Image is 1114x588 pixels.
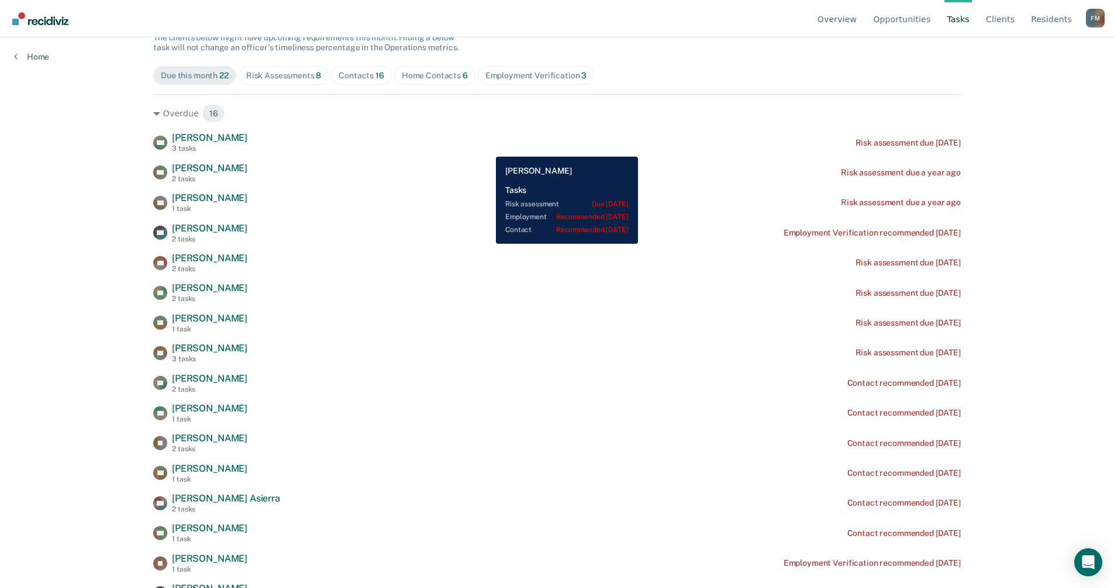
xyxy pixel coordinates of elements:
div: Risk assessment due [DATE] [856,318,961,328]
span: 22 [219,71,229,80]
div: 2 tasks [172,445,247,453]
span: 3 [581,71,587,80]
div: 2 tasks [172,175,247,183]
span: [PERSON_NAME] [172,192,247,203]
span: [PERSON_NAME] [172,223,247,234]
div: Contact recommended [DATE] [847,378,961,388]
span: 8 [316,71,321,80]
span: 16 [202,104,226,123]
div: Risk assessment due [DATE] [856,348,961,358]
div: Open Intercom Messenger [1074,548,1102,576]
div: Contact recommended [DATE] [847,468,961,478]
div: 1 task [172,325,247,333]
div: Risk assessment due [DATE] [856,258,961,268]
div: 2 tasks [172,295,247,303]
span: [PERSON_NAME] [172,553,247,564]
span: [PERSON_NAME] Asierra [172,493,280,504]
div: Overdue 16 [153,104,961,123]
div: Risk assessment due [DATE] [856,138,961,148]
div: 1 task [172,415,247,423]
span: 6 [463,71,468,80]
div: 1 task [172,475,247,483]
span: [PERSON_NAME] [172,132,247,143]
span: [PERSON_NAME] [172,403,247,414]
div: 3 tasks [172,355,247,363]
span: The clients below might have upcoming requirements this month. Hiding a below task will not chang... [153,33,459,52]
div: F M [1086,9,1105,27]
div: Employment Verification recommended [DATE] [784,228,961,238]
span: [PERSON_NAME] [172,463,247,474]
div: Contact recommended [DATE] [847,438,961,448]
span: [PERSON_NAME] [172,433,247,444]
div: 2 tasks [172,235,247,243]
div: Contact recommended [DATE] [847,528,961,538]
span: 16 [375,71,384,80]
span: [PERSON_NAME] [172,313,247,324]
div: 1 task [172,565,247,573]
div: Contact recommended [DATE] [847,408,961,418]
div: Contacts [339,71,384,81]
div: Employment Verification recommended [DATE] [784,558,961,568]
div: Home Contacts [402,71,468,81]
div: Contact recommended [DATE] [847,498,961,508]
div: Risk assessment due a year ago [841,198,961,207]
div: Due this month [161,71,229,81]
span: [PERSON_NAME] [172,343,247,354]
div: 3 tasks [172,144,247,153]
div: 1 task [172,205,247,213]
img: Recidiviz [12,12,68,25]
button: Profile dropdown button [1086,9,1105,27]
div: 2 tasks [172,505,280,513]
a: Home [14,51,49,62]
div: Risk assessment due [DATE] [856,288,961,298]
span: [PERSON_NAME] [172,373,247,384]
span: [PERSON_NAME] [172,523,247,534]
span: [PERSON_NAME] [172,253,247,264]
div: 2 tasks [172,265,247,273]
div: Risk assessment due a year ago [841,168,961,178]
div: Employment Verification [485,71,587,81]
div: 1 task [172,535,247,543]
div: Risk Assessments [246,71,322,81]
span: [PERSON_NAME] [172,282,247,293]
div: 2 tasks [172,385,247,393]
span: [PERSON_NAME] [172,162,247,174]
